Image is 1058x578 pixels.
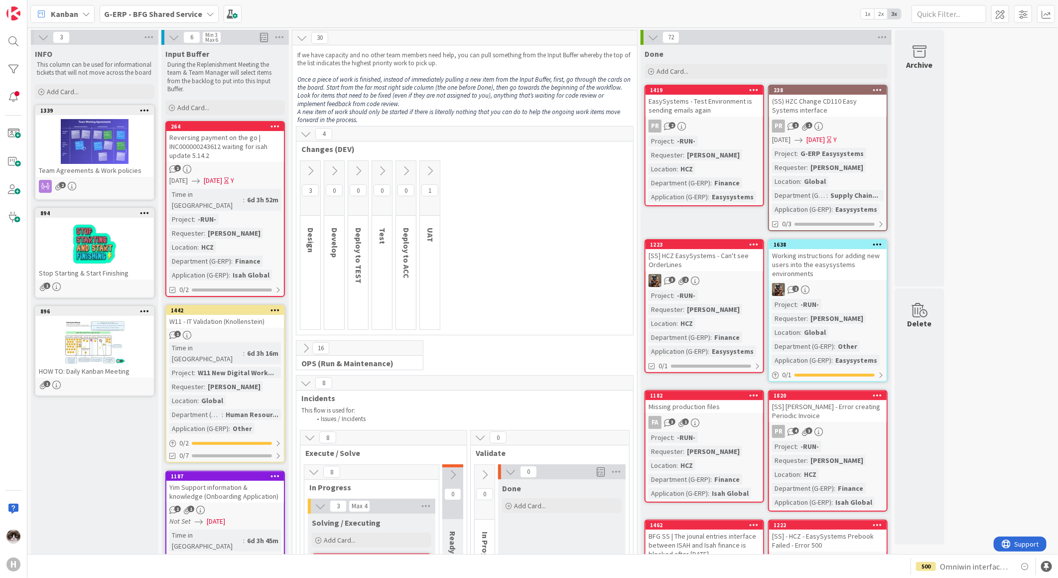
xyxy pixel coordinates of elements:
a: 1419EasySystems - Test Environment is sending emails againPRProject:-RUN-Requester:[PERSON_NAME]L... [645,85,764,206]
div: 264 [171,123,284,130]
span: 1 [188,506,194,512]
div: Finance [712,177,742,188]
div: PR [646,120,763,133]
img: VK [649,274,661,287]
div: Application (G-ERP) [649,346,708,357]
span: : [229,270,230,281]
div: -RUN- [674,432,698,443]
span: OPS (Run & Maintenance) [301,358,410,368]
div: 1339 [40,107,153,114]
div: Easysystems [833,355,880,366]
div: Department (G-ERP) [169,409,222,420]
span: 8 [323,466,340,478]
div: Missing production files [646,400,763,413]
input: Quick Filter... [912,5,986,23]
span: 0/3 [782,219,792,229]
div: [PERSON_NAME] [684,149,742,160]
div: 0/1 [769,369,887,381]
div: 896HOW TO: Daily Kanban Meeting [36,307,153,378]
span: 0/1 [659,361,668,371]
span: 1 [421,184,438,196]
div: Project [169,214,194,225]
span: : [831,204,833,215]
div: Time in [GEOGRAPHIC_DATA] [169,530,243,552]
div: 1820[SS] [PERSON_NAME] - Error creating Periodic Invoice [769,391,887,422]
span: 8 [319,432,336,443]
span: : [796,299,798,310]
span: : [710,474,712,485]
div: Location [772,327,800,338]
div: Easysystems [833,204,880,215]
div: Application (G-ERP) [169,423,229,434]
div: Finance [712,474,742,485]
img: VK [772,283,785,296]
a: 1820[SS] [PERSON_NAME] - Error creating Periodic InvoicePRProject:-RUN-Requester:[PERSON_NAME]Loc... [768,390,888,512]
span: : [673,136,674,146]
div: Isah Global [709,488,751,499]
span: Deploy to TEST [354,228,364,284]
span: 1 [44,381,50,387]
div: Location [169,395,197,406]
span: Input Buffer [165,49,209,59]
span: : [710,332,712,343]
em: Look for items that need to be fixed (even if they are not assigned to you), anything that’s wait... [297,91,605,108]
div: PR [769,425,887,438]
span: : [197,395,199,406]
span: 1x [861,9,874,19]
div: Archive [907,59,933,71]
div: Requester [649,446,683,457]
div: 1182 [650,392,763,399]
span: : [796,148,798,159]
span: : [708,191,709,202]
span: 3 [806,428,812,434]
em: Once a piece of work is finished, instead of immediately pulling a new item from the Input Buffer... [297,75,632,92]
span: 1 [44,283,50,289]
div: Min 3 [205,32,217,37]
span: 0 / 1 [782,370,792,380]
span: : [800,469,801,480]
div: VK [769,283,887,296]
span: Done [645,49,663,59]
div: 1339 [36,106,153,115]
span: 2 [669,122,675,129]
div: 1820 [769,391,887,400]
div: [PERSON_NAME] [808,162,866,173]
span: Add Card... [514,501,546,510]
span: 1 [174,165,181,171]
span: Add Card... [324,536,356,545]
div: [SS] [PERSON_NAME] - Error creating Periodic Invoice [769,400,887,422]
span: : [673,432,674,443]
span: 0 [520,466,537,478]
div: Max 6 [205,37,218,42]
div: Project [772,148,796,159]
div: 1187 [166,472,284,481]
span: 3 [53,31,70,43]
span: : [197,242,199,253]
div: Application (G-ERP) [649,191,708,202]
div: Project [649,290,673,301]
div: 894 [40,210,153,217]
div: 896 [40,308,153,315]
span: : [796,441,798,452]
div: -RUN- [674,136,698,146]
div: PR [649,120,661,133]
div: 238(SS) HZC Change CD110 Easy Systems interface [769,86,887,117]
div: Requester [649,149,683,160]
div: Department (G-ERP) [649,474,710,485]
div: Reversing payment on the go | INC000000243612 waiting for isah update 5.14.2 [166,131,284,162]
div: Requester [772,313,806,324]
div: G-ERP Easysystems [798,148,866,159]
span: : [243,348,245,359]
div: Yim Support information & knowledge (Onboarding Application) [166,481,284,503]
span: Add Card... [657,67,688,76]
span: 0 [490,432,507,443]
div: 1339Team Agreements & Work policies [36,106,153,177]
div: 1182Missing production files [646,391,763,413]
div: 1222 [769,521,887,530]
b: G-ERP - BFG Shared Service [104,9,202,19]
div: Location [649,460,676,471]
div: Supply Chain... [828,190,881,201]
div: Finance [835,483,866,494]
li: Issues / Incidents [311,415,629,423]
div: Project [169,367,194,378]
